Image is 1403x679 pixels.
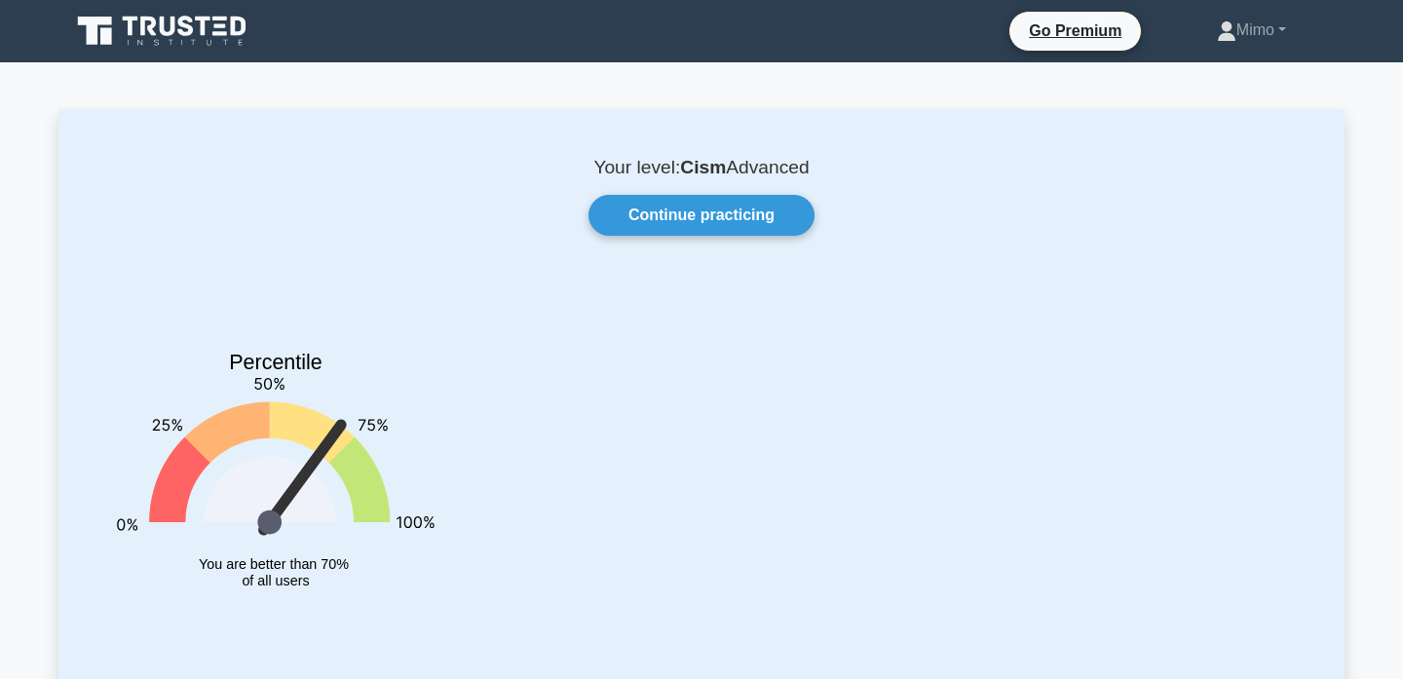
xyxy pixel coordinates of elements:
[1170,11,1333,50] a: Mimo
[680,157,726,177] b: Cism
[229,351,322,374] text: Percentile
[588,195,815,236] a: Continue practicing
[105,156,1298,179] p: Your level: Advanced
[199,556,349,572] tspan: You are better than 70%
[242,574,309,589] tspan: of all users
[1017,19,1133,43] a: Go Premium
